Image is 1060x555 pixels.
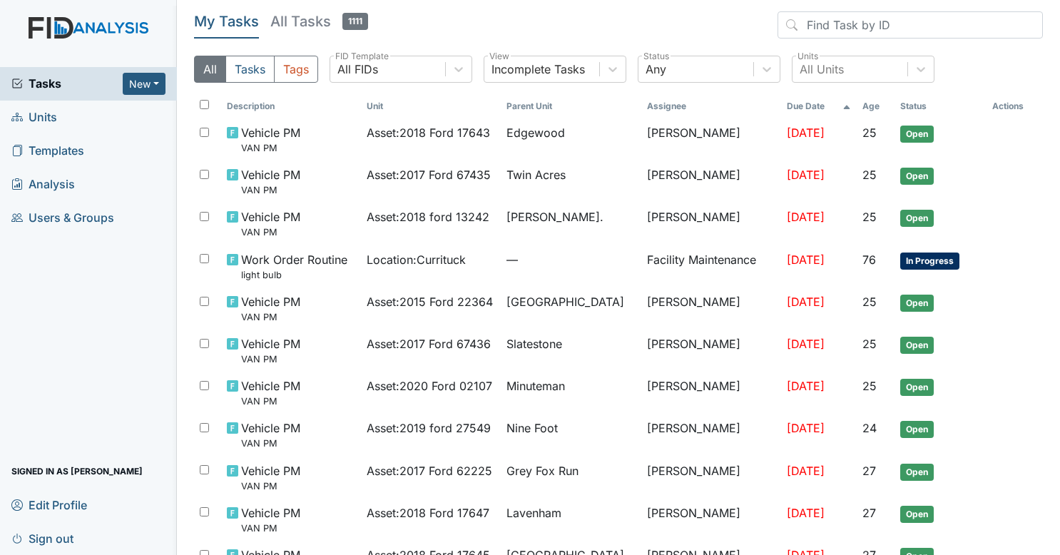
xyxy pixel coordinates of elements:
button: All [194,56,226,83]
th: Toggle SortBy [221,94,361,118]
td: [PERSON_NAME] [641,203,781,245]
h5: My Tasks [194,11,259,31]
span: Units [11,106,57,128]
span: 1111 [342,13,368,30]
span: Open [900,379,934,396]
th: Toggle SortBy [857,94,894,118]
td: [PERSON_NAME] [641,330,781,372]
small: VAN PM [241,479,300,493]
span: Asset : 2018 ford 13242 [367,208,489,225]
span: Asset : 2020 Ford 02107 [367,377,492,394]
span: Users & Groups [11,207,114,229]
small: VAN PM [241,352,300,366]
span: Vehicle PM VAN PM [241,335,300,366]
span: 25 [862,379,877,393]
span: Minuteman [506,377,565,394]
span: 25 [862,210,877,224]
td: [PERSON_NAME] [641,414,781,456]
div: Type filter [194,56,318,83]
th: Toggle SortBy [361,94,501,118]
a: Tasks [11,75,123,92]
span: In Progress [900,253,959,270]
span: Open [900,295,934,312]
span: Vehicle PM VAN PM [241,166,300,197]
th: Toggle SortBy [895,94,987,118]
span: 27 [862,506,876,520]
span: [DATE] [787,210,825,224]
span: Location : Currituck [367,251,466,268]
span: Open [900,506,934,523]
span: Open [900,126,934,143]
td: [PERSON_NAME] [641,499,781,541]
span: Twin Acres [506,166,566,183]
span: Edgewood [506,124,565,141]
span: Asset : 2018 Ford 17643 [367,124,490,141]
span: Vehicle PM VAN PM [241,208,300,239]
small: light bulb [241,268,347,282]
span: [DATE] [787,506,825,520]
td: [PERSON_NAME] [641,372,781,414]
span: [DATE] [787,379,825,393]
td: Facility Maintenance [641,245,781,287]
small: VAN PM [241,310,300,324]
span: — [506,251,635,268]
td: [PERSON_NAME] [641,161,781,203]
span: Open [900,210,934,227]
td: [PERSON_NAME] [641,118,781,161]
span: [DATE] [787,421,825,435]
span: Open [900,337,934,354]
span: Sign out [11,527,73,549]
span: Open [900,464,934,481]
span: Lavenham [506,504,561,521]
span: [DATE] [787,464,825,478]
span: Templates [11,140,84,162]
span: Asset : 2017 Ford 62225 [367,462,492,479]
span: 76 [862,253,876,267]
small: VAN PM [241,183,300,197]
span: Edit Profile [11,494,87,516]
button: Tags [274,56,318,83]
div: All Units [800,61,844,78]
td: [PERSON_NAME] [641,457,781,499]
span: Signed in as [PERSON_NAME] [11,460,143,482]
small: VAN PM [241,521,300,535]
th: Actions [987,94,1043,118]
span: Vehicle PM VAN PM [241,504,300,535]
span: [DATE] [787,295,825,309]
input: Toggle All Rows Selected [200,100,209,109]
small: VAN PM [241,394,300,408]
span: 25 [862,126,877,140]
small: VAN PM [241,437,300,450]
span: [PERSON_NAME]. [506,208,603,225]
span: Vehicle PM VAN PM [241,419,300,450]
span: Open [900,421,934,438]
span: Vehicle PM VAN PM [241,462,300,493]
span: Asset : 2017 Ford 67435 [367,166,491,183]
h5: All Tasks [270,11,368,31]
span: 25 [862,295,877,309]
span: [DATE] [787,126,825,140]
span: Asset : 2015 Ford 22364 [367,293,493,310]
span: Analysis [11,173,75,195]
td: [PERSON_NAME] [641,287,781,330]
small: VAN PM [241,141,300,155]
span: Vehicle PM VAN PM [241,377,300,408]
span: [DATE] [787,168,825,182]
span: Asset : 2018 Ford 17647 [367,504,489,521]
th: Toggle SortBy [501,94,641,118]
button: New [123,73,165,95]
span: Nine Foot [506,419,558,437]
th: Assignee [641,94,781,118]
span: 27 [862,464,876,478]
span: [DATE] [787,337,825,351]
span: Asset : 2019 ford 27549 [367,419,491,437]
div: Incomplete Tasks [491,61,585,78]
span: 25 [862,168,877,182]
span: [DATE] [787,253,825,267]
input: Find Task by ID [778,11,1043,39]
small: VAN PM [241,225,300,239]
span: 25 [862,337,877,351]
span: 24 [862,421,877,435]
th: Toggle SortBy [781,94,857,118]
